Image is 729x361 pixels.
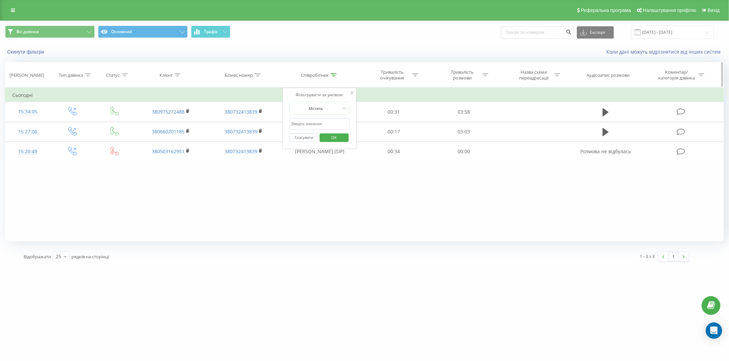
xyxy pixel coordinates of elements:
[444,69,481,81] div: Тривалість розмови
[280,142,359,161] td: [PERSON_NAME] (SIP)
[16,29,39,34] span: Всі дзвінки
[669,252,679,261] a: 1
[606,48,724,55] a: Коли дані можуть відрізнятися вiд інших систем
[581,8,631,13] span: Реферальна програма
[429,102,499,122] td: 03:58
[374,69,410,81] div: Тривалість очікування
[429,142,499,161] td: 00:00
[640,253,655,260] div: 1 - 3 з 3
[106,72,120,78] div: Статус
[501,26,573,39] input: Пошук за номером
[152,128,185,135] a: 380660201185
[152,109,185,115] a: 380975272488
[643,8,696,13] span: Налаштування профілю
[280,102,359,122] td: [PERSON_NAME] (SIP)
[59,72,83,78] div: Тип дзвінка
[56,253,61,260] div: 25
[429,122,499,142] td: 03:03
[12,105,43,118] div: 15:34:05
[359,102,429,122] td: 00:31
[708,8,720,13] span: Вихід
[225,128,257,135] a: 380732413839
[706,322,722,339] div: Open Intercom Messenger
[359,122,429,142] td: 00:17
[324,132,343,143] span: OK
[10,72,44,78] div: [PERSON_NAME]
[516,69,552,81] div: Назва схеми переадресації
[71,254,109,260] span: рядків на сторінці
[320,133,349,142] button: OK
[359,142,429,161] td: 00:34
[5,88,724,102] td: Сьогодні
[657,69,697,81] div: Коментар/категорія дзвінка
[289,133,319,142] button: Скасувати
[24,254,51,260] span: Відображати
[204,29,218,34] span: Графік
[98,26,188,38] button: Основний
[225,109,257,115] a: 380732413839
[12,145,43,158] div: 15:20:49
[289,91,350,98] div: Фільтрувати за умовою
[5,49,48,55] button: Скинути фільтри
[280,122,359,142] td: [PERSON_NAME] (SIP)
[160,72,173,78] div: Клієнт
[152,148,185,155] a: 380503162951
[191,26,230,38] button: Графік
[301,72,329,78] div: Співробітник
[5,26,95,38] button: Всі дзвінки
[12,125,43,139] div: 15:27:06
[289,118,350,130] input: Введіть значення
[580,148,631,155] span: Розмова не відбулась
[577,26,614,39] button: Експорт
[586,72,630,78] div: Аудіозапис розмови
[225,72,253,78] div: Бізнес номер
[225,148,257,155] a: 380732413839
